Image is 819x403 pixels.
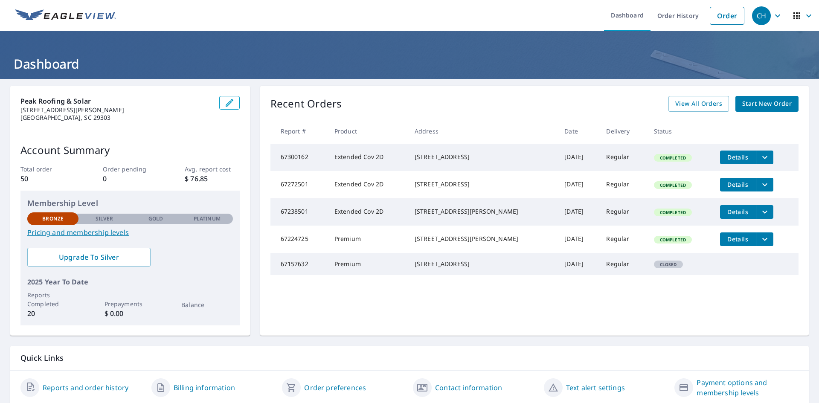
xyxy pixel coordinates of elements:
[599,171,647,198] td: Regular
[558,198,599,226] td: [DATE]
[270,119,328,144] th: Report #
[270,226,328,253] td: 67224725
[328,171,408,198] td: Extended Cov 2D
[27,248,151,267] a: Upgrade To Silver
[415,235,551,243] div: [STREET_ADDRESS][PERSON_NAME]
[328,253,408,275] td: Premium
[558,119,599,144] th: Date
[720,178,756,191] button: detailsBtn-67272501
[27,197,233,209] p: Membership Level
[725,153,751,161] span: Details
[655,261,682,267] span: Closed
[720,232,756,246] button: detailsBtn-67224725
[270,253,328,275] td: 67157632
[270,144,328,171] td: 67300162
[710,7,744,25] a: Order
[185,165,239,174] p: Avg. report cost
[415,153,551,161] div: [STREET_ADDRESS]
[20,353,799,363] p: Quick Links
[105,299,156,308] p: Prepayments
[599,198,647,226] td: Regular
[415,207,551,216] div: [STREET_ADDRESS][PERSON_NAME]
[725,180,751,188] span: Details
[647,119,713,144] th: Status
[27,227,233,238] a: Pricing and membership levels
[756,205,773,219] button: filesDropdownBtn-67238501
[558,144,599,171] td: [DATE]
[20,114,212,122] p: [GEOGRAPHIC_DATA], SC 29303
[270,96,342,112] p: Recent Orders
[720,151,756,164] button: detailsBtn-67300162
[304,383,366,393] a: Order preferences
[655,155,691,161] span: Completed
[34,252,144,262] span: Upgrade To Silver
[328,226,408,253] td: Premium
[181,300,232,309] p: Balance
[415,260,551,268] div: [STREET_ADDRESS]
[20,165,75,174] p: Total order
[558,253,599,275] td: [DATE]
[103,165,157,174] p: Order pending
[328,198,408,226] td: Extended Cov 2D
[720,205,756,219] button: detailsBtn-67238501
[105,308,156,319] p: $ 0.00
[599,253,647,275] td: Regular
[668,96,729,112] a: View All Orders
[194,215,221,223] p: Platinum
[10,55,809,72] h1: Dashboard
[599,119,647,144] th: Delivery
[270,171,328,198] td: 67272501
[756,232,773,246] button: filesDropdownBtn-67224725
[27,277,233,287] p: 2025 Year To Date
[27,308,78,319] p: 20
[725,208,751,216] span: Details
[174,383,235,393] a: Billing information
[148,215,163,223] p: Gold
[20,106,212,114] p: [STREET_ADDRESS][PERSON_NAME]
[756,151,773,164] button: filesDropdownBtn-67300162
[408,119,558,144] th: Address
[697,377,799,398] a: Payment options and membership levels
[43,383,128,393] a: Reports and order history
[415,180,551,188] div: [STREET_ADDRESS]
[42,215,64,223] p: Bronze
[15,9,116,22] img: EV Logo
[752,6,771,25] div: CH
[103,174,157,184] p: 0
[756,178,773,191] button: filesDropdownBtn-67272501
[328,119,408,144] th: Product
[655,182,691,188] span: Completed
[558,226,599,253] td: [DATE]
[566,383,625,393] a: Text alert settings
[655,237,691,243] span: Completed
[20,96,212,106] p: Peak Roofing & Solar
[558,171,599,198] td: [DATE]
[735,96,799,112] a: Start New Order
[96,215,113,223] p: Silver
[655,209,691,215] span: Completed
[725,235,751,243] span: Details
[599,226,647,253] td: Regular
[185,174,239,184] p: $ 76.85
[270,198,328,226] td: 67238501
[742,99,792,109] span: Start New Order
[599,144,647,171] td: Regular
[20,142,240,158] p: Account Summary
[27,290,78,308] p: Reports Completed
[328,144,408,171] td: Extended Cov 2D
[435,383,502,393] a: Contact information
[675,99,722,109] span: View All Orders
[20,174,75,184] p: 50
